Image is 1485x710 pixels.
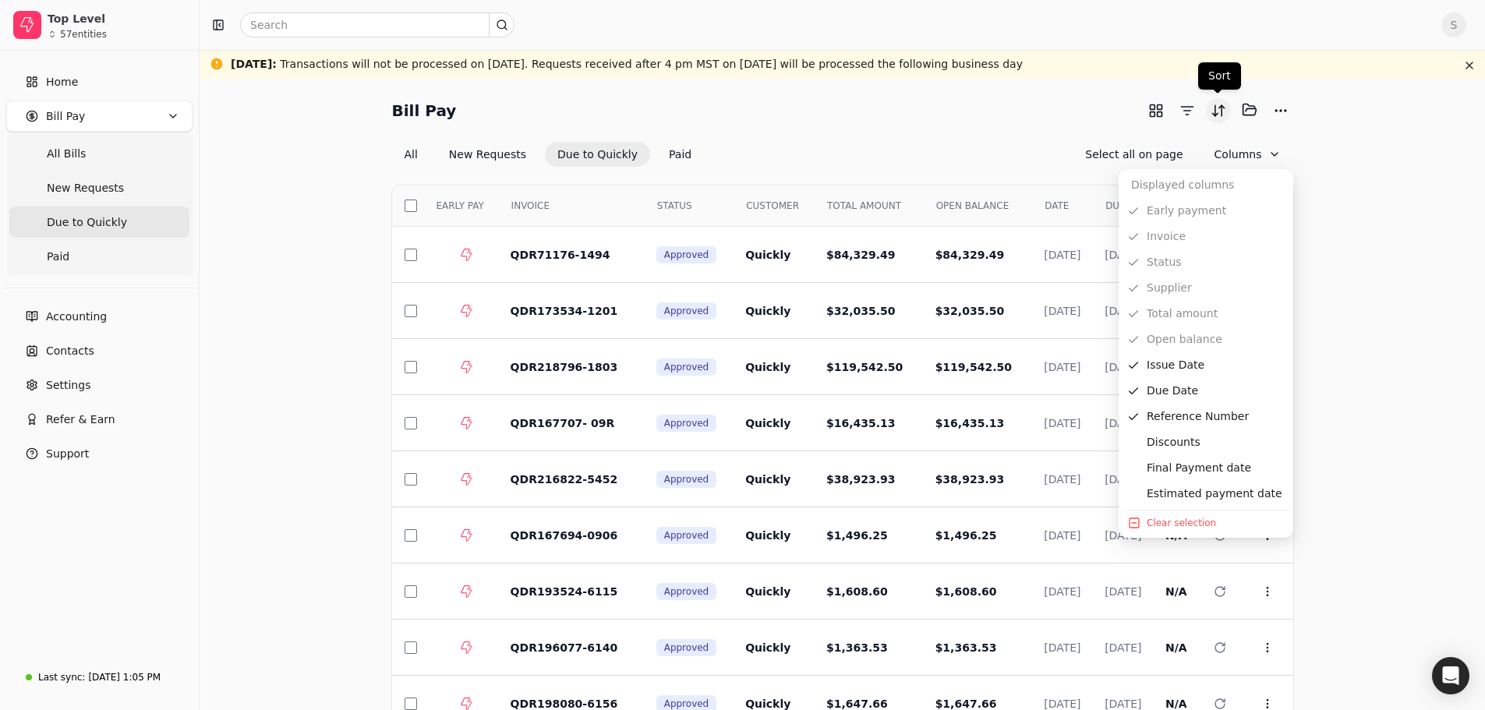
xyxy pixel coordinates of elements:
[826,361,903,373] span: $119,542.50
[1198,62,1241,90] div: Sort
[826,249,896,261] span: $84,329.49
[1122,481,1290,507] div: Estimated payment date
[1206,98,1231,123] button: Sort
[1119,169,1293,538] div: Column visibility settings
[1432,657,1469,694] div: Open Intercom Messenger
[511,473,618,486] span: QDR216822-5452
[1044,641,1080,654] span: [DATE]
[1044,473,1080,486] span: [DATE]
[1073,142,1195,167] button: Select all on page
[1122,198,1290,352] div: Mandatory columns
[6,301,193,332] a: Accounting
[1044,585,1080,598] span: [DATE]
[511,417,615,429] span: QDR167707- 09R
[47,249,69,265] span: Paid
[664,528,709,542] span: Approved
[1105,361,1141,373] span: [DATE]
[664,304,709,318] span: Approved
[935,249,1005,261] span: $84,329.49
[656,142,704,167] button: Paid
[664,472,709,486] span: Approved
[1105,529,1141,542] span: [DATE]
[1044,698,1080,710] span: [DATE]
[436,199,483,213] span: EARLY PAY
[1122,352,1290,378] div: Issue Date
[745,249,790,261] span: Quickly
[1202,142,1293,167] button: Column visibility settings
[826,529,888,542] span: $1,496.25
[47,180,124,196] span: New Requests
[392,98,457,123] h2: Bill Pay
[1045,199,1069,213] span: DATE
[6,438,193,469] button: Support
[1105,249,1141,261] span: [DATE]
[1165,698,1187,710] span: N/A
[826,698,888,710] span: $1,647.66
[48,11,186,26] div: Top Level
[6,369,193,401] a: Settings
[9,207,189,238] a: Due to Quickly
[46,446,89,462] span: Support
[935,417,1005,429] span: $16,435.13
[511,249,610,261] span: QDR71176-1494
[745,417,790,429] span: Quickly
[6,66,193,97] a: Home
[1122,429,1290,455] div: Discounts
[392,142,430,167] button: All
[826,417,896,429] span: $16,435.13
[1105,698,1141,710] span: [DATE]
[47,214,127,231] span: Due to Quickly
[826,585,888,598] span: $1,608.60
[392,142,705,167] div: Invoice filter options
[240,12,514,37] input: Search
[46,343,94,359] span: Contacts
[826,305,896,317] span: $32,035.50
[1237,97,1262,122] button: Batch (0)
[511,585,618,598] span: QDR193524-6115
[745,641,790,654] span: Quickly
[38,670,85,684] div: Last sync:
[745,473,790,486] span: Quickly
[935,698,997,710] span: $1,647.66
[60,30,107,39] div: 57 entities
[88,670,161,684] div: [DATE] 1:05 PM
[9,138,189,169] a: All Bills
[1044,529,1080,542] span: [DATE]
[9,172,189,203] a: New Requests
[935,473,1005,486] span: $38,923.93
[827,199,901,213] span: TOTAL AMOUNT
[1105,417,1141,429] span: [DATE]
[1044,249,1080,261] span: [DATE]
[746,199,799,213] span: CUSTOMER
[1441,12,1466,37] button: S
[1165,585,1187,598] span: N/A
[935,305,1005,317] span: $32,035.50
[1122,455,1290,481] div: Final Payment date
[1122,198,1290,507] div: Column options
[46,108,85,125] span: Bill Pay
[1044,305,1080,317] span: [DATE]
[9,241,189,272] a: Paid
[745,698,790,710] span: Quickly
[46,309,107,325] span: Accounting
[1105,305,1141,317] span: [DATE]
[664,360,709,374] span: Approved
[511,529,618,542] span: QDR167694-0906
[1122,172,1290,198] div: Displayed columns
[6,101,193,132] button: Bill Pay
[511,361,618,373] span: QDR218796-1803
[1105,641,1141,654] span: [DATE]
[1105,199,1126,213] span: DUE
[1122,352,1290,507] div: Optional columns
[936,199,1009,213] span: OPEN BALANCE
[46,74,78,90] span: Home
[657,199,692,213] span: STATUS
[6,404,193,435] button: Refer & Earn
[231,56,1023,72] div: Transactions will not be processed on [DATE]. Requests received after 4 pm MST on [DATE] will be ...
[1122,378,1290,404] div: Due Date
[1122,404,1290,429] div: Reference Number
[1044,417,1080,429] span: [DATE]
[935,361,1012,373] span: $119,542.50
[1105,473,1141,486] span: [DATE]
